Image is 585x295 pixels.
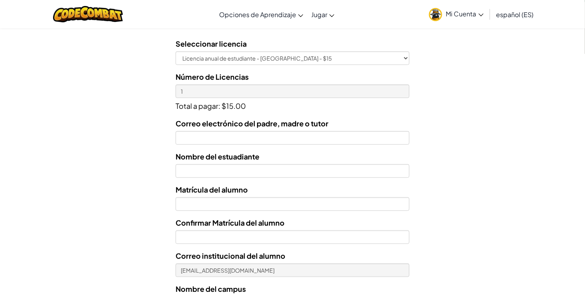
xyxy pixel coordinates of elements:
[215,4,307,25] a: Opciones de Aprendizaje
[176,283,246,295] label: Nombre del campus
[176,118,328,129] label: Correo electrónico del padre, madre o tutor
[219,10,296,19] span: Opciones de Aprendizaje
[176,217,285,228] label: Confirmar Matrícula del alumno
[176,71,249,83] label: Número de Licencias
[492,4,538,25] a: español (ES)
[176,184,248,195] label: Matrícula del alumno
[176,38,247,49] label: Seleccionar licencia
[176,250,285,262] label: Correo institucional del alumno
[53,6,123,22] img: CodeCombat logo
[176,151,259,162] label: Nombre del estuadiante
[429,8,442,21] img: avatar
[311,10,327,19] span: Jugar
[176,98,409,112] p: Total a pagar: $15.00
[425,2,488,27] a: Mi Cuenta
[446,10,484,18] span: Mi Cuenta
[496,10,534,19] span: español (ES)
[307,4,338,25] a: Jugar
